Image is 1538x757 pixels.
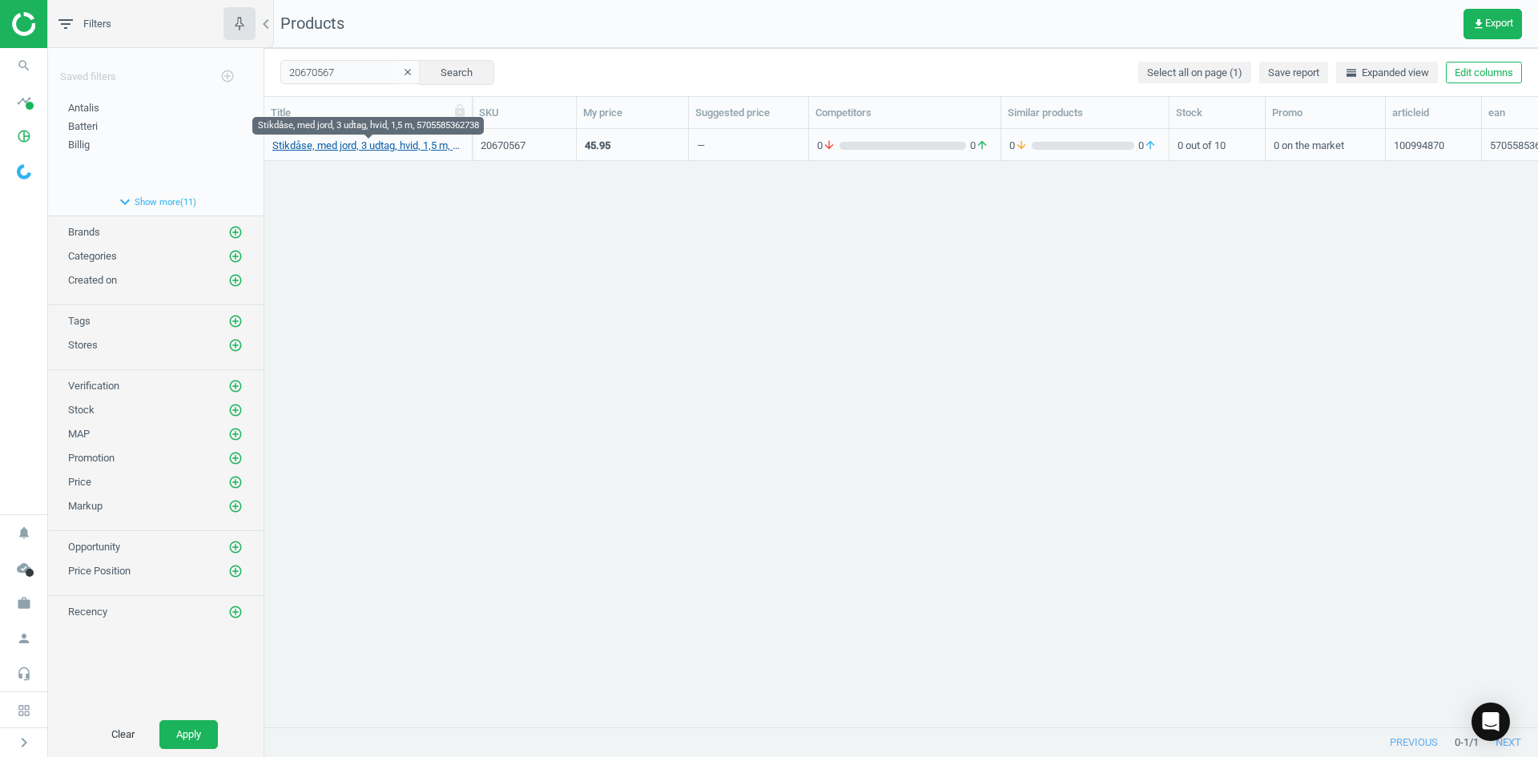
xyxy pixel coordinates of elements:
[227,402,244,418] button: add_circle_outline
[48,188,264,215] button: expand_moreShow more(11)
[1345,66,1429,80] span: Expanded view
[227,426,244,442] button: add_circle_outline
[211,60,244,93] button: add_circle_outline
[68,452,115,464] span: Promotion
[402,66,413,78] i: clear
[9,517,39,548] i: notifications
[1144,139,1157,153] i: arrow_upward
[227,248,244,264] button: add_circle_outline
[815,106,994,120] div: Competitors
[1336,62,1438,84] button: horizontal_splitExpanded view
[227,224,244,240] button: add_circle_outline
[966,139,992,153] span: 0
[68,139,90,151] span: Billig
[12,12,126,36] img: ajHJNr6hYgQAAAAASUVORK5CYII=
[68,380,119,392] span: Verification
[68,476,91,488] span: Price
[68,541,120,553] span: Opportunity
[1464,9,1522,39] button: get_appExport
[9,50,39,81] i: search
[1147,66,1242,80] span: Select all on page (1)
[227,313,244,329] button: add_circle_outline
[1272,106,1379,120] div: Promo
[228,451,243,465] i: add_circle_outline
[1394,139,1444,159] div: 100994870
[227,337,244,353] button: add_circle_outline
[95,720,151,749] button: Clear
[228,379,243,393] i: add_circle_outline
[68,606,107,618] span: Recency
[227,450,244,466] button: add_circle_outline
[68,404,95,416] span: Stock
[1469,735,1479,750] span: / 1
[227,272,244,288] button: add_circle_outline
[228,273,243,288] i: add_circle_outline
[1138,62,1251,84] button: Select all on page (1)
[83,17,111,31] span: Filters
[1259,62,1328,84] button: Save report
[68,102,99,114] span: Antalis
[1472,703,1510,741] div: Open Intercom Messenger
[68,226,100,238] span: Brands
[228,605,243,619] i: add_circle_outline
[1345,66,1358,79] i: horizontal_split
[228,427,243,441] i: add_circle_outline
[583,106,682,120] div: My price
[280,60,421,84] input: SKU/Title search
[1274,131,1377,159] div: 0 on the market
[227,474,244,490] button: add_circle_outline
[256,14,276,34] i: chevron_left
[817,139,839,153] span: 0
[9,588,39,618] i: work
[697,139,705,159] div: —
[68,428,90,440] span: MAP
[1009,139,1032,153] span: 0
[9,553,39,583] i: cloud_done
[14,733,34,752] i: chevron_right
[68,565,131,577] span: Price Position
[1392,106,1475,120] div: articleid
[419,60,494,84] button: Search
[228,475,243,489] i: add_circle_outline
[823,139,835,153] i: arrow_downward
[1134,139,1161,153] span: 0
[228,249,243,264] i: add_circle_outline
[1472,18,1513,30] span: Export
[227,378,244,394] button: add_circle_outline
[280,14,344,33] span: Products
[228,338,243,352] i: add_circle_outline
[68,250,117,262] span: Categories
[228,314,243,328] i: add_circle_outline
[228,540,243,554] i: add_circle_outline
[1268,66,1319,80] span: Save report
[228,225,243,240] i: add_circle_outline
[68,274,117,286] span: Created on
[1176,106,1258,120] div: Stock
[271,106,465,120] div: Title
[48,48,264,93] div: Saved filters
[9,86,39,116] i: timeline
[17,164,31,179] img: wGWNvw8QSZomAAAAABJRU5ErkJggg==
[479,106,570,120] div: SKU
[227,563,244,579] button: add_circle_outline
[695,106,802,120] div: Suggested price
[1373,728,1455,757] button: previous
[272,139,464,153] a: Stikdåse, med jord, 3 udtag, hvid, 1,5 m, 5705585362738
[1446,62,1522,84] button: Edit columns
[1472,18,1485,30] i: get_app
[9,658,39,689] i: headset_mic
[228,564,243,578] i: add_circle_outline
[252,117,484,135] div: Stikdåse, med jord, 3 udtag, hvid, 1,5 m, 5705585362738
[1008,106,1162,120] div: Similar products
[585,139,610,153] div: 45.95
[396,62,420,84] button: clear
[68,500,103,512] span: Markup
[9,623,39,654] i: person
[68,120,98,132] span: Batteri
[68,339,98,351] span: Stores
[68,315,91,327] span: Tags
[220,69,235,83] i: add_circle_outline
[227,604,244,620] button: add_circle_outline
[115,192,135,211] i: expand_more
[1479,728,1538,757] button: next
